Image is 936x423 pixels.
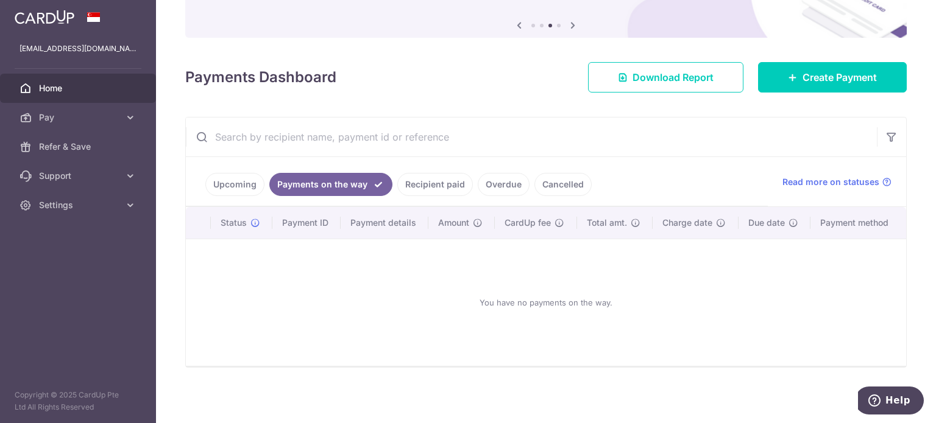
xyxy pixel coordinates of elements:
[810,207,906,239] th: Payment method
[341,207,429,239] th: Payment details
[186,117,877,156] input: Search by recipient name, payment id or reference
[587,217,627,229] span: Total amt.
[534,173,592,196] a: Cancelled
[39,82,119,94] span: Home
[39,199,119,211] span: Settings
[803,70,877,85] span: Create Payment
[19,43,136,55] p: [EMAIL_ADDRESS][DOMAIN_NAME]
[438,217,469,229] span: Amount
[272,207,341,239] th: Payment ID
[858,386,924,417] iframe: Opens a widget where you can find more information
[39,141,119,153] span: Refer & Save
[782,176,892,188] a: Read more on statuses
[633,70,714,85] span: Download Report
[39,111,119,124] span: Pay
[478,173,530,196] a: Overdue
[269,173,392,196] a: Payments on the way
[588,62,743,93] a: Download Report
[397,173,473,196] a: Recipient paid
[758,62,907,93] a: Create Payment
[505,217,551,229] span: CardUp fee
[782,176,879,188] span: Read more on statuses
[39,170,119,182] span: Support
[185,66,336,88] h4: Payments Dashboard
[205,173,264,196] a: Upcoming
[748,217,785,229] span: Due date
[221,217,247,229] span: Status
[662,217,712,229] span: Charge date
[15,10,74,24] img: CardUp
[200,249,892,356] div: You have no payments on the way.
